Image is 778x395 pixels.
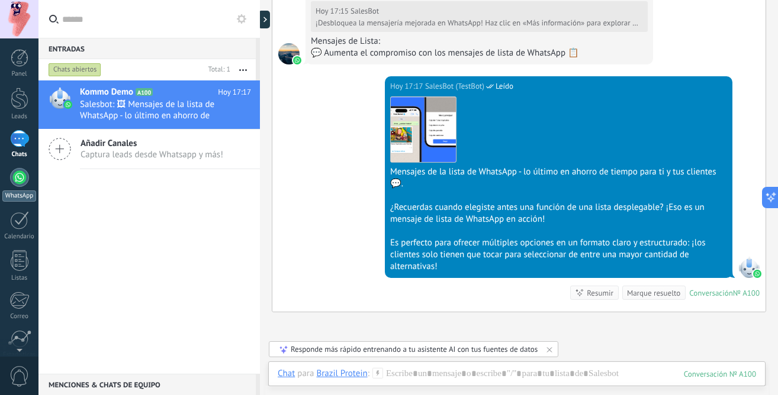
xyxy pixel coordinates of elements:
[230,59,256,80] button: Más
[80,86,133,98] span: Kommo Demo
[316,7,351,16] div: Hoy 17:15
[733,288,760,298] div: № A100
[425,80,484,92] span: SalesBot (TestBot)
[311,47,648,59] div: 💬 Aumenta el compromiso con los mensajes de lista de WhatsApp 📋
[391,97,456,162] img: 86867e82-b73c-4265-a250-7b84114d45be
[293,56,301,64] img: waba.svg
[390,80,425,92] div: Hoy 17:17
[2,151,37,158] div: Chats
[390,237,727,273] div: Es perfecto para ofrecer múltiples opciones en un formato claro y estructurado: ¡los clientes sol...
[351,6,379,16] span: SalesBot
[64,101,72,109] img: waba.svg
[587,287,613,299] div: Resumir
[753,270,761,278] img: waba.svg
[81,149,223,160] span: Captura leads desde Whatsapp y más!
[311,35,648,47] div: Mensajes de Lista:
[738,257,760,278] span: SalesBot
[684,369,756,379] div: 100
[204,64,230,76] div: Total: 1
[316,18,640,28] div: ¡Desbloquea la mensajería mejorada en WhatsApp! Haz clic en «Más información» para explorar las f...
[218,86,251,98] span: Hoy 17:17
[2,70,37,78] div: Panel
[368,368,369,380] span: :
[689,288,733,298] div: Conversación
[49,63,101,77] div: Chats abiertos
[390,202,727,225] div: ¿Recuerdas cuando elegiste antes una función de una lista desplegable? ¡Eso es un mensaje de list...
[38,374,256,395] div: Menciones & Chats de equipo
[2,190,36,202] div: WhatsApp
[278,43,300,64] span: Brazil Protein
[258,11,270,28] div: Mostrar
[291,344,538,354] div: Responde más rápido entrenando a tu asistente AI con tus fuentes de datos
[627,287,680,299] div: Marque resuelto
[2,313,37,320] div: Correo
[496,80,513,92] span: Leído
[390,166,727,190] div: Mensajes de la lista de WhatsApp - lo último en ahorro de tiempo para ti y tus clientes 💬.
[80,99,229,121] span: Salesbot: 🖼 Mensajes de la lista de WhatsApp - lo último en ahorro de tiempo para ti y tus client...
[297,368,314,380] span: para
[136,88,153,96] span: A100
[316,368,367,378] div: Brazil Protein
[2,274,37,282] div: Listas
[81,138,223,149] span: Añadir Canales
[2,233,37,241] div: Calendario
[38,38,256,59] div: Entradas
[2,113,37,121] div: Leads
[38,80,260,129] a: Kommo Demo A100 Hoy 17:17 Salesbot: 🖼 Mensajes de la lista de WhatsApp - lo último en ahorro de t...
